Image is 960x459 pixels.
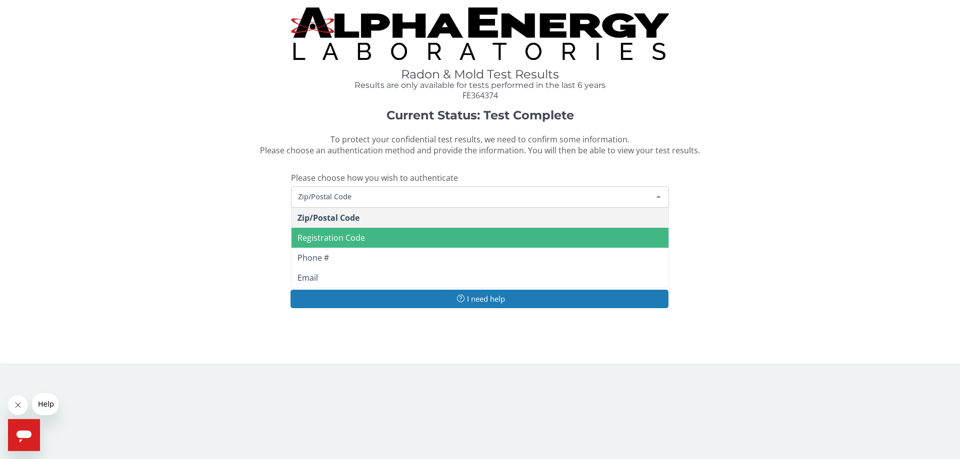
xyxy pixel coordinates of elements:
span: Zip/Postal Code [297,212,359,223]
span: Please choose how you wish to authenticate [291,172,458,183]
span: FE364374 [462,90,498,101]
strong: Current Status: Test Complete [386,108,574,122]
h4: Results are only available for tests performed in the last 6 years [291,81,669,90]
iframe: Button to launch messaging window [8,419,40,451]
iframe: Message from company [32,393,58,415]
h1: Radon & Mold Test Results [291,68,669,81]
iframe: Close message [8,395,28,415]
span: To protect your confidential test results, we need to confirm some information. Please choose an ... [260,134,700,156]
button: I need help [290,290,668,308]
span: Phone # [297,252,329,263]
span: Email [297,272,318,283]
img: TightCrop.jpg [291,7,669,60]
span: Zip/Postal Code [295,191,648,202]
span: Registration Code [297,232,365,243]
